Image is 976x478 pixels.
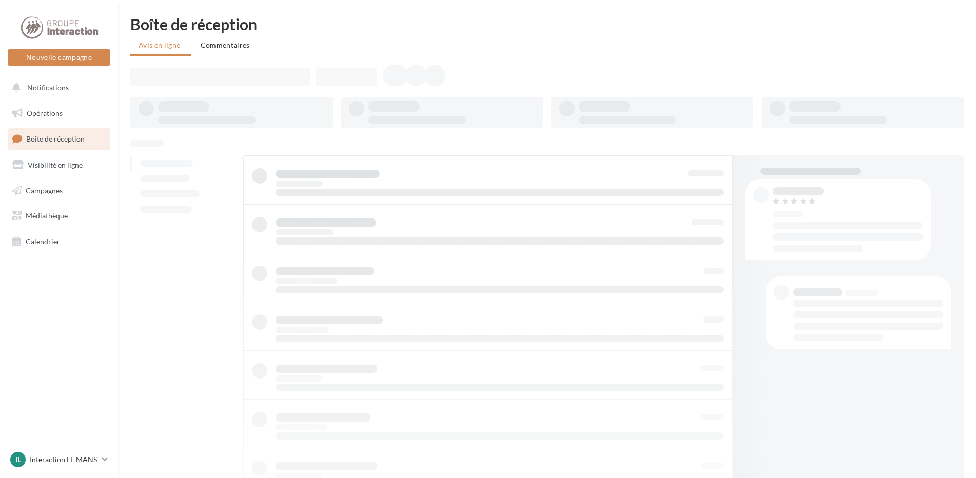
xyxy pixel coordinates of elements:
span: Boîte de réception [26,134,85,143]
a: IL Interaction LE MANS [8,450,110,469]
p: Interaction LE MANS [30,454,98,465]
a: Boîte de réception [6,128,112,150]
button: Nouvelle campagne [8,49,110,66]
span: Opérations [27,109,63,117]
span: Commentaires [201,41,250,49]
a: Visibilité en ligne [6,154,112,176]
span: Campagnes [26,186,63,194]
div: Boîte de réception [130,16,964,32]
span: Médiathèque [26,211,68,220]
button: Notifications [6,77,108,98]
a: Calendrier [6,231,112,252]
span: Calendrier [26,237,60,246]
a: Médiathèque [6,205,112,227]
a: Campagnes [6,180,112,202]
span: Visibilité en ligne [28,161,83,169]
span: Notifications [27,83,69,92]
span: IL [15,454,21,465]
a: Opérations [6,103,112,124]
